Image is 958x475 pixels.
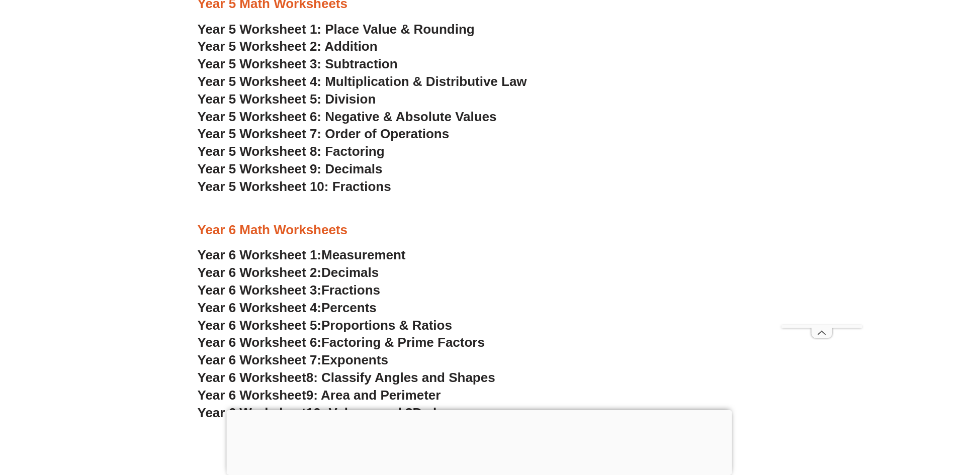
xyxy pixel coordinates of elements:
[198,247,406,262] a: Year 6 Worksheet 1:Measurement
[198,22,475,37] a: Year 5 Worksheet 1: Place Value & Rounding
[198,126,450,141] a: Year 5 Worksheet 7: Order of Operations
[198,109,497,124] a: Year 5 Worksheet 6: Negative & Absolute Values
[198,74,527,89] a: Year 5 Worksheet 4: Multiplication & Distributive Law
[306,370,495,385] span: 8: Classify Angles and Shapes
[198,282,380,298] a: Year 6 Worksheet 3:Fractions
[198,370,495,385] a: Year 6 Worksheet8: Classify Angles and Shapes
[321,352,388,367] span: Exponents
[198,56,398,71] a: Year 5 Worksheet 3: Subtraction
[306,388,441,403] span: 9: Area and Perimeter
[306,405,464,420] span: 10: Volume and 3D shape
[198,91,376,107] a: Year 5 Worksheet 5: Division
[321,318,452,333] span: Proportions & Ratios
[198,405,306,420] span: Year 6 Worksheet
[198,144,385,159] a: Year 5 Worksheet 8: Factoring
[198,318,322,333] span: Year 6 Worksheet 5:
[198,405,464,420] a: Year 6 Worksheet10: Volume and 3D shape
[198,222,761,239] h3: Year 6 Math Worksheets
[198,352,322,367] span: Year 6 Worksheet 7:
[226,410,732,472] iframe: Advertisement
[198,179,391,194] a: Year 5 Worksheet 10: Fractions
[321,265,379,280] span: Decimals
[198,247,322,262] span: Year 6 Worksheet 1:
[198,300,377,315] a: Year 6 Worksheet 4:Percents
[321,247,406,262] span: Measurement
[198,318,452,333] a: Year 6 Worksheet 5:Proportions & Ratios
[198,265,322,280] span: Year 6 Worksheet 2:
[321,335,485,350] span: Factoring & Prime Factors
[198,39,378,54] a: Year 5 Worksheet 2: Addition
[198,388,441,403] a: Year 6 Worksheet9: Area and Perimeter
[198,388,306,403] span: Year 6 Worksheet
[198,300,322,315] span: Year 6 Worksheet 4:
[198,161,383,176] a: Year 5 Worksheet 9: Decimals
[781,24,862,325] iframe: Advertisement
[198,335,322,350] span: Year 6 Worksheet 6:
[198,265,379,280] a: Year 6 Worksheet 2:Decimals
[198,282,322,298] span: Year 6 Worksheet 3:
[791,361,958,475] iframe: Chat Widget
[198,352,388,367] a: Year 6 Worksheet 7:Exponents
[321,282,380,298] span: Fractions
[198,335,485,350] a: Year 6 Worksheet 6:Factoring & Prime Factors
[321,300,377,315] span: Percents
[198,370,306,385] span: Year 6 Worksheet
